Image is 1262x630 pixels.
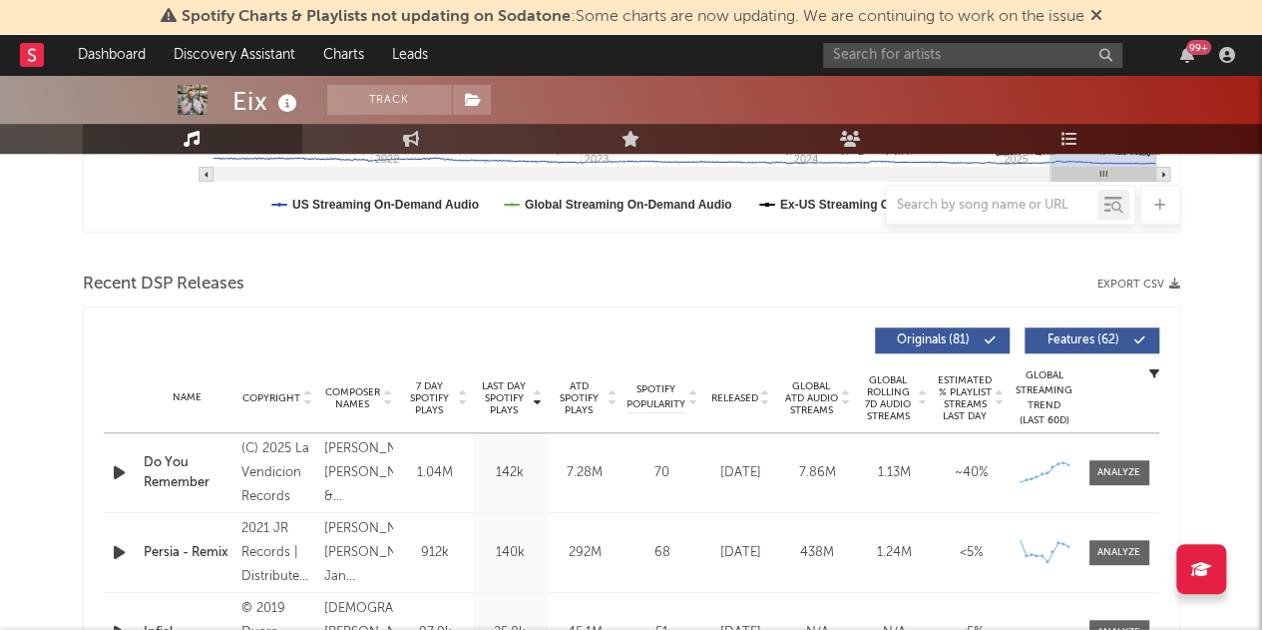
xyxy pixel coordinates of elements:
[309,35,378,75] a: Charts
[144,390,231,405] div: Name
[784,380,839,416] span: Global ATD Audio Streams
[182,9,571,25] span: Spotify Charts & Playlists not updating on Sodatone
[403,463,468,483] div: 1.04M
[707,543,774,563] div: [DATE]
[875,327,1010,353] button: Originals(81)
[938,374,993,422] span: Estimated % Playlist Streams Last Day
[232,85,302,118] div: Eix
[553,380,606,416] span: ATD Spotify Plays
[478,463,543,483] div: 142k
[378,35,442,75] a: Leads
[711,392,758,404] span: Released
[553,543,618,563] div: 292M
[478,380,531,416] span: Last Day Spotify Plays
[403,380,456,416] span: 7 Day Spotify Plays
[628,543,697,563] div: 68
[861,374,916,422] span: Global Rolling 7D Audio Streams
[784,463,851,483] div: 7.86M
[1186,40,1211,55] div: 99 +
[160,35,309,75] a: Discovery Assistant
[478,543,543,563] div: 140k
[324,437,393,509] div: [PERSON_NAME], [PERSON_NAME] & [PERSON_NAME]
[403,543,468,563] div: 912k
[888,334,980,346] span: Originals ( 81 )
[1180,47,1194,63] button: 99+
[1038,334,1129,346] span: Features ( 62 )
[628,463,697,483] div: 70
[627,382,685,412] span: Spotify Popularity
[707,463,774,483] div: [DATE]
[938,543,1005,563] div: <5%
[241,437,314,509] div: (C) 2025 La Vendicion Records
[887,198,1097,214] input: Search by song name or URL
[861,543,928,563] div: 1.24M
[784,543,851,563] div: 438M
[861,463,928,483] div: 1.13M
[242,392,300,404] span: Copyright
[553,463,618,483] div: 7.28M
[1025,327,1159,353] button: Features(62)
[64,35,160,75] a: Dashboard
[83,273,244,297] span: Recent DSP Releases
[324,517,393,589] div: [PERSON_NAME] [PERSON_NAME], Jan [PERSON_NAME] [PERSON_NAME] [PERSON_NAME] [PERSON_NAME] [PERSON_...
[1090,9,1102,25] span: Dismiss
[1015,368,1074,428] div: Global Streaming Trend (Last 60D)
[823,43,1122,68] input: Search for artists
[144,453,231,492] a: Do You Remember
[327,85,452,115] button: Track
[144,543,231,563] a: Persia - Remix
[938,463,1005,483] div: ~ 40 %
[182,9,1084,25] span: : Some charts are now updating. We are continuing to work on the issue
[324,386,381,410] span: Composer Names
[241,517,314,589] div: 2021 JR Records | Distributed by InnerCat Music Group, LLC
[1097,279,1180,291] button: Export CSV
